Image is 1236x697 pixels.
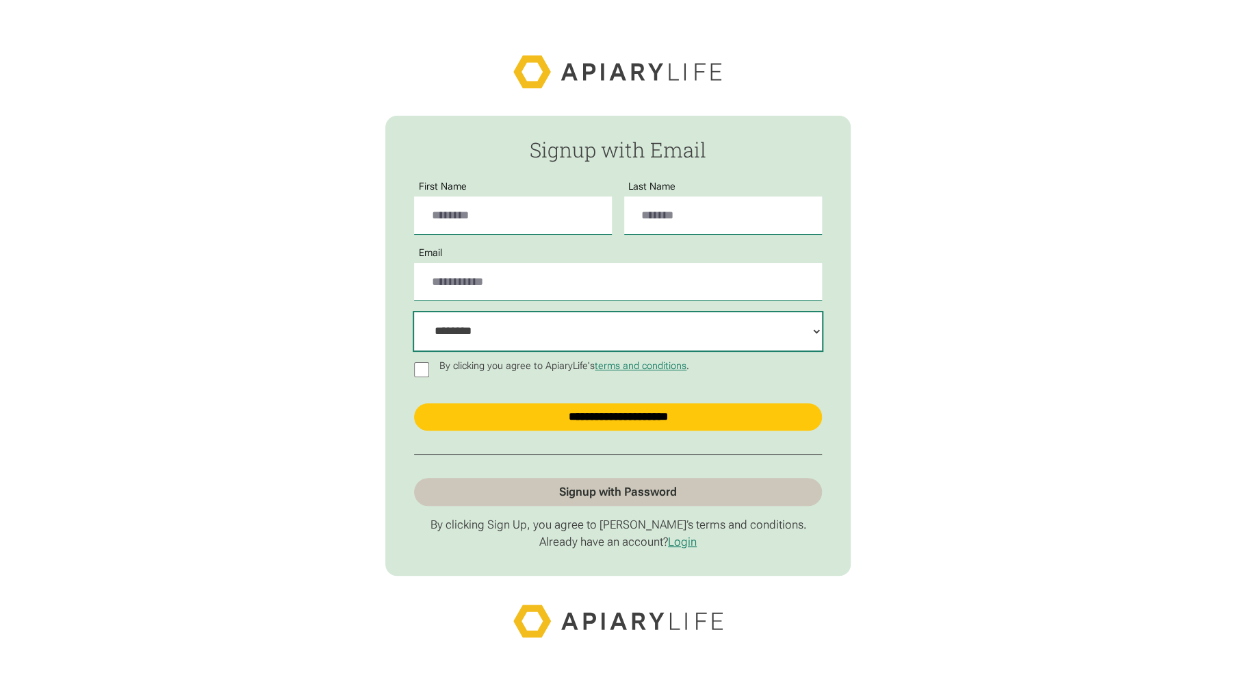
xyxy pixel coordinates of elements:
[624,181,681,192] label: Last Name
[414,478,822,505] a: Signup with Password
[435,361,695,372] p: By clicking you agree to ApiaryLife's .
[414,139,822,162] h2: Signup with Email
[414,248,447,259] label: Email
[595,360,686,372] a: terms and conditions
[414,518,822,532] p: By clicking Sign Up, you agree to [PERSON_NAME]’s terms and conditions.
[414,181,472,192] label: First Name
[668,535,697,548] a: Login
[414,535,822,549] p: Already have an account?
[385,116,851,576] form: Passwordless Signup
